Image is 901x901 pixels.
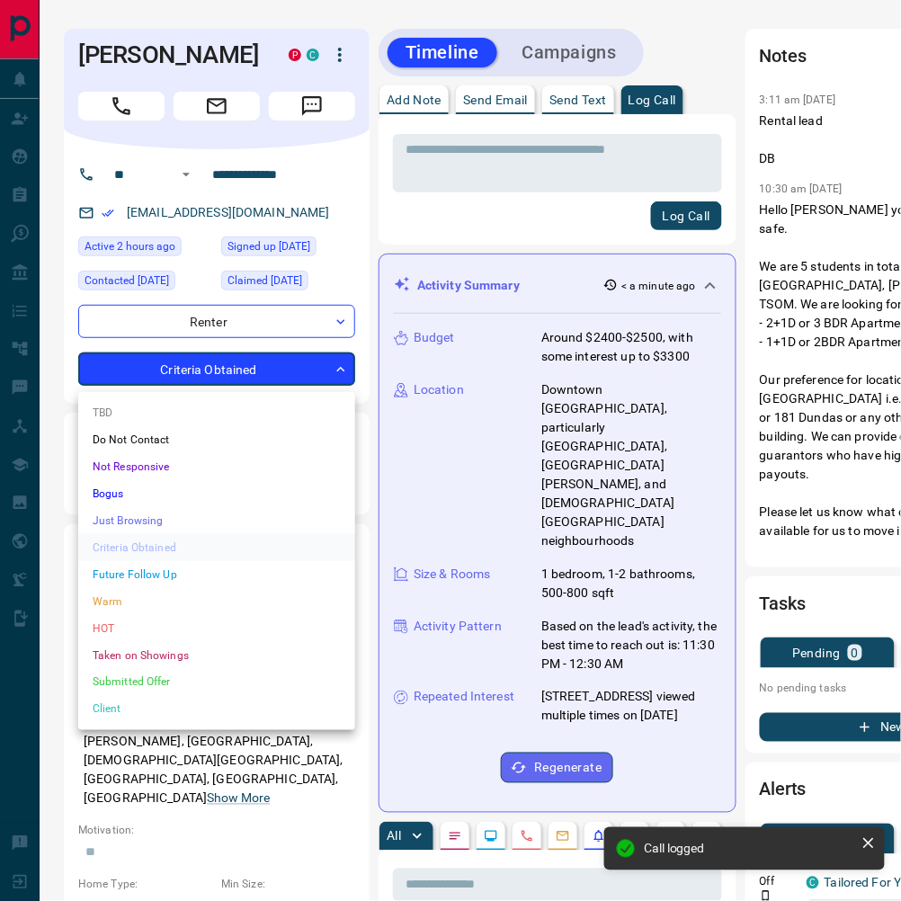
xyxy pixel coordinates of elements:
li: Future Follow Up [78,561,355,588]
li: Bogus [78,480,355,507]
div: Call logged [644,842,854,856]
li: TBD [78,399,355,426]
li: Client [78,696,355,723]
li: Warm [78,588,355,615]
li: Do Not Contact [78,426,355,453]
li: HOT [78,615,355,642]
li: Just Browsing [78,507,355,534]
li: Submitted Offer [78,669,355,696]
li: Not Responsive [78,453,355,480]
li: Taken on Showings [78,642,355,669]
